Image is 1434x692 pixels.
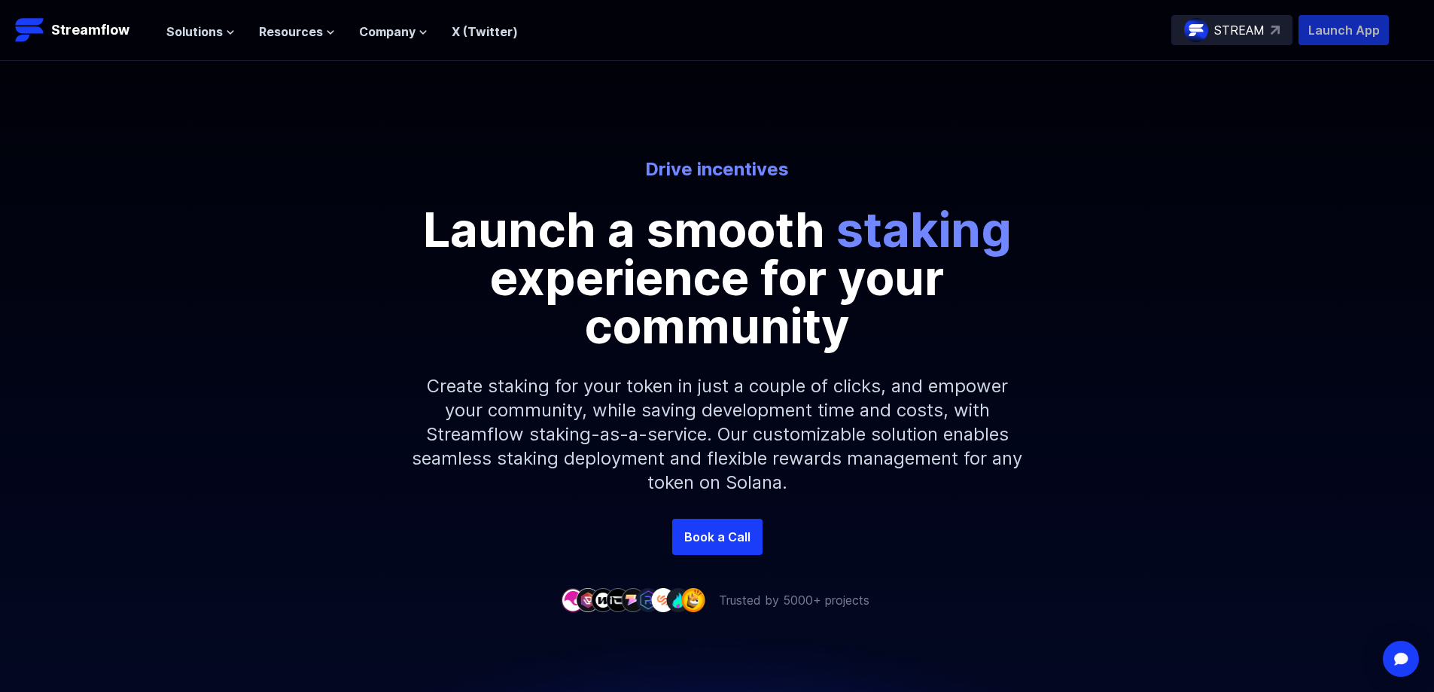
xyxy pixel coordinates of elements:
img: company-4 [606,588,630,611]
img: company-6 [636,588,660,611]
p: Drive incentives [300,157,1134,181]
p: Trusted by 5000+ projects [719,591,869,609]
p: Streamflow [51,20,129,41]
a: Streamflow [15,15,151,45]
p: Create staking for your token in just a couple of clicks, and empower your community, while savin... [394,350,1041,519]
span: staking [836,200,1012,258]
img: company-7 [651,588,675,611]
button: Solutions [166,23,235,41]
img: company-8 [666,588,690,611]
a: X (Twitter) [452,24,518,39]
span: Resources [259,23,323,41]
img: company-3 [591,588,615,611]
p: STREAM [1214,21,1265,39]
img: streamflow-logo-circle.png [1184,18,1208,42]
button: Resources [259,23,335,41]
img: top-right-arrow.svg [1271,26,1280,35]
span: Solutions [166,23,223,41]
a: Book a Call [672,519,763,555]
div: Open Intercom Messenger [1383,641,1419,677]
button: Company [359,23,428,41]
img: company-2 [576,588,600,611]
p: Launch a smooth experience for your community [379,206,1056,350]
img: company-5 [621,588,645,611]
img: company-1 [561,588,585,611]
img: company-9 [681,588,705,611]
img: Streamflow Logo [15,15,45,45]
span: Company [359,23,416,41]
a: STREAM [1171,15,1292,45]
button: Launch App [1299,15,1389,45]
